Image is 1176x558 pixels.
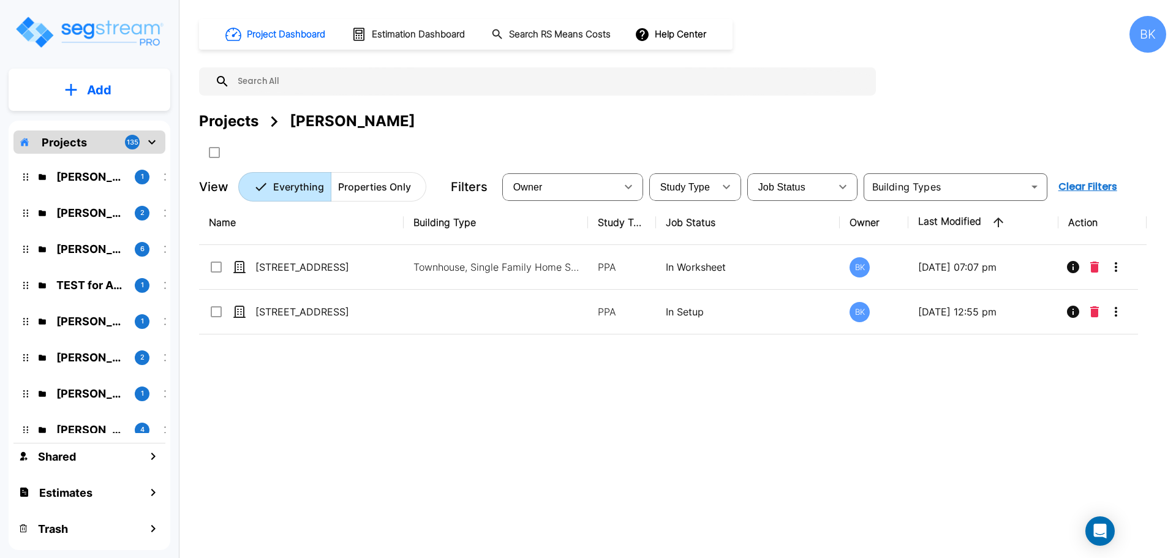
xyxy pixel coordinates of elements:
th: Name [199,200,404,245]
input: Search All [230,67,870,96]
h1: Estimates [39,484,92,501]
span: Study Type [660,182,710,192]
p: In Worksheet [666,260,831,274]
p: Properties Only [338,179,411,194]
th: Action [1058,200,1147,245]
div: Open Intercom Messenger [1085,516,1115,546]
div: Select [652,170,714,204]
th: Study Type [588,200,656,245]
button: Info [1061,255,1085,279]
button: More-Options [1104,255,1128,279]
p: Ryanne Hazen [56,168,125,185]
button: Add [9,72,170,108]
button: Open [1026,178,1043,195]
button: More-Options [1104,300,1128,324]
p: Nazar G Kalayji [56,421,125,438]
p: Filters [451,178,488,196]
button: Everything [238,172,331,202]
div: BK [850,257,870,277]
p: Everything [273,179,324,194]
th: Owner [840,200,908,245]
p: 1 [141,388,144,399]
p: Townhouse, Single Family Home Site [413,260,579,274]
span: Job Status [758,182,805,192]
p: [DATE] 07:07 pm [918,260,1049,274]
button: SelectAll [202,140,227,165]
p: Sid Rathi [56,313,125,330]
button: Delete [1085,300,1104,324]
div: [PERSON_NAME] [290,110,415,132]
input: Building Types [867,178,1023,195]
img: Logo [14,15,164,50]
h1: Search RS Means Costs [509,28,611,42]
div: Projects [199,110,258,132]
p: Pavan Kumar [56,349,125,366]
p: 135 [127,137,138,148]
p: Neil Krech [56,241,125,257]
span: Owner [513,182,543,192]
p: Add [87,81,111,99]
p: Kalo Atanasoff [56,385,125,402]
h1: Trash [38,521,68,537]
th: Job Status [656,200,840,245]
p: [STREET_ADDRESS] [255,304,378,319]
button: Properties Only [331,172,426,202]
th: Last Modified [908,200,1058,245]
button: Project Dashboard [221,21,332,48]
p: 1 [141,280,144,290]
div: BK [850,302,870,322]
h1: Estimation Dashboard [372,28,465,42]
button: Help Center [632,23,711,46]
button: Estimation Dashboard [347,21,472,47]
div: Platform [238,172,426,202]
p: 2 [140,352,145,363]
p: 6 [140,244,145,254]
p: PPA [598,260,646,274]
p: 1 [141,172,144,182]
p: Projects [42,134,87,151]
p: Nolman Cubas [56,205,125,221]
h1: Shared [38,448,76,465]
div: Select [750,170,831,204]
button: Delete [1085,255,1104,279]
div: Select [505,170,616,204]
p: 4 [140,424,145,435]
h1: Project Dashboard [247,28,325,42]
p: TEST for Assets [56,277,125,293]
p: [STREET_ADDRESS] [255,260,378,274]
button: Search RS Means Costs [486,23,617,47]
p: View [199,178,228,196]
th: Building Type [404,200,588,245]
p: 1 [141,316,144,326]
p: PPA [598,304,646,319]
p: 2 [140,208,145,218]
button: Info [1061,300,1085,324]
button: Clear Filters [1053,175,1122,199]
p: [DATE] 12:55 pm [918,304,1049,319]
div: BK [1129,16,1166,53]
p: In Setup [666,304,831,319]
